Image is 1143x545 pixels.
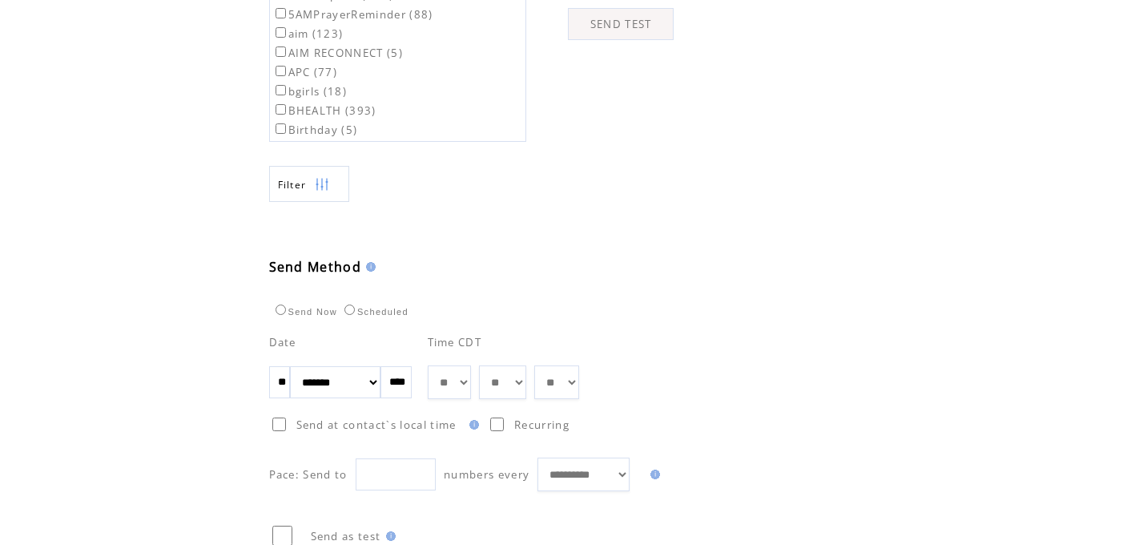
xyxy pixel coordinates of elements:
label: bgirls (18) [272,84,348,99]
label: APC (77) [272,65,338,79]
label: BHEALTH (393) [272,103,376,118]
input: AIM RECONNECT (5) [276,46,286,57]
input: aim (123) [276,27,286,38]
span: Send at contact`s local time [296,418,457,432]
input: Scheduled [344,305,355,315]
span: Send Method [269,258,362,276]
input: Send Now [276,305,286,315]
span: Recurring [514,418,569,432]
label: aim (123) [272,26,344,41]
img: filters.png [315,167,329,203]
span: numbers every [444,467,529,482]
span: Date [269,335,296,349]
span: Show filters [278,178,307,192]
input: Birthday (5) [276,123,286,134]
label: AIM RECONNECT (5) [272,46,404,60]
img: help.gif [465,420,479,430]
input: BHEALTH (393) [276,104,286,115]
a: SEND TEST [568,8,674,40]
span: Pace: Send to [269,467,348,482]
img: help.gif [381,531,396,541]
label: 5AMPrayerReminder (88) [272,7,433,22]
span: Time CDT [428,335,482,349]
img: help.gif [646,470,660,479]
span: Send as test [311,529,381,543]
label: Birthday (5) [272,123,358,137]
a: Filter [269,166,349,202]
input: bgirls (18) [276,85,286,95]
img: help.gif [361,262,376,272]
input: APC (77) [276,66,286,76]
label: Send Now [272,307,337,317]
input: 5AMPrayerReminder (88) [276,8,286,18]
label: Scheduled [340,307,409,317]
